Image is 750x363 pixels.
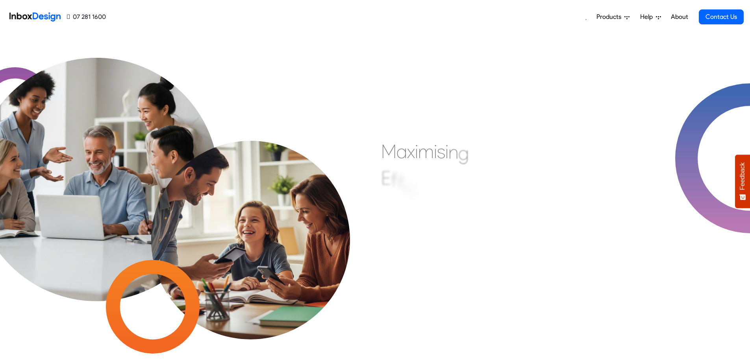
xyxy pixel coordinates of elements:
div: x [407,140,415,163]
a: Products [593,9,633,25]
div: E [381,166,391,190]
div: n [448,140,458,164]
div: e [419,185,429,208]
a: About [669,9,690,25]
div: i [416,181,419,204]
div: f [391,168,397,192]
a: Help [637,9,664,25]
div: i [404,173,407,197]
a: Contact Us [699,9,744,24]
div: M [381,140,396,163]
div: i [415,140,418,163]
div: i [445,140,448,163]
span: Help [640,12,656,22]
div: c [407,177,416,200]
div: i [434,140,437,163]
div: a [396,140,407,163]
div: g [458,141,469,165]
span: Feedback [739,162,746,190]
button: Feedback - Show survey [735,155,750,208]
div: s [437,140,445,163]
div: f [397,171,404,194]
a: 07 281 1600 [67,12,106,22]
span: Products [596,12,624,22]
img: parents_with_child.png [126,91,375,339]
div: Maximising Efficient & Engagement, Connecting Schools, Families, and Students. [381,140,572,258]
div: m [418,140,434,163]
